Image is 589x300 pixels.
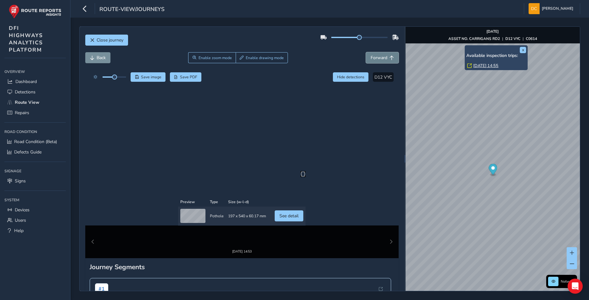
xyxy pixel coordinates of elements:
[291,165,386,170] span: End Time:
[526,36,537,41] strong: C0614
[193,206,288,211] span: Start Time:
[4,87,66,97] a: Detections
[188,52,236,63] button: Zoom
[223,108,261,114] img: Thumbnail frame
[223,114,261,118] div: [DATE] 14:53
[85,35,128,46] button: Close journey
[170,72,202,82] button: PDF
[131,72,165,82] button: Save
[366,52,399,63] button: Forward
[15,99,39,105] span: Route View
[505,36,520,41] strong: D12 VYC
[4,108,66,118] a: Repairs
[208,84,226,103] td: Pothole
[542,3,573,14] span: [PERSON_NAME]
[489,164,497,177] div: Map marker
[371,55,387,61] span: Forward
[4,225,66,236] a: Help
[193,253,288,258] span: [DATE] 15:05
[291,171,386,177] span: [DATE] 13:53
[95,206,189,211] span: First Asset Code:
[4,205,66,215] a: Devices
[15,207,30,213] span: Devices
[4,67,66,76] div: Overview
[14,228,24,234] span: Help
[193,212,288,218] span: [DATE] 13:58
[473,63,498,69] a: [DATE] 14:55
[486,29,499,34] strong: [DATE]
[95,171,189,177] span: BIRCHWOOD1
[4,97,66,108] a: Route View
[9,25,43,53] span: DFI HIGHWAYS ANALYTICS PLATFORM
[97,55,106,61] span: Back
[291,247,386,252] span: End Time:
[14,149,42,155] span: Defects Guide
[529,3,575,14] button: [PERSON_NAME]
[4,127,66,136] div: Road Condition
[15,79,37,85] span: Dashboard
[520,47,526,53] button: x
[337,75,364,80] span: Hide detections
[15,110,29,116] span: Repairs
[291,206,386,211] span: End Time:
[568,279,583,294] div: Open Intercom Messenger
[193,165,288,170] span: Start Time:
[448,36,537,41] div: | |
[199,55,232,60] span: Enable zoom mode
[99,5,165,14] span: route-view/journeys
[466,53,526,58] h6: Available inspection trips:
[95,165,189,170] span: First Asset Code:
[15,217,26,223] span: Users
[561,279,575,284] span: Network
[4,136,66,147] a: Road Condition (Beta)
[97,37,123,43] span: Close journey
[9,4,61,19] img: rr logo
[95,247,189,252] span: First Asset Code:
[193,247,288,252] span: Start Time:
[14,139,57,145] span: Road Condition (Beta)
[141,75,161,80] span: Save image
[279,91,299,97] span: See detail
[529,3,540,14] img: diamond-layout
[95,253,189,258] span: CARRIGANS RD2
[226,84,268,103] td: 197 x 540 x 60.17 mm
[4,166,66,176] div: Signage
[111,193,133,201] span: Current
[291,253,386,258] span: [DATE] 15:26
[15,178,26,184] span: Signs
[236,52,288,63] button: Draw
[374,74,392,80] span: D12 VYC
[275,88,303,99] button: See detail
[333,72,369,82] button: Hide detections
[95,150,108,162] span: # 1
[90,130,395,138] div: Journey Segments
[4,176,66,186] a: Signs
[291,212,386,218] span: [DATE] 15:01
[4,147,66,157] a: Defects Guide
[95,232,108,243] span: # 3
[95,212,189,218] span: CURR RD1Q
[4,76,66,87] a: Dashboard
[85,52,110,63] button: Back
[193,171,288,177] span: [DATE] 13:33
[180,75,197,80] span: Save PDF
[4,195,66,205] div: System
[246,55,284,60] span: Enable drawing mode
[4,215,66,225] a: Users
[15,89,36,95] span: Detections
[95,191,108,203] span: # 2
[448,36,500,41] strong: ASSET NO. CARRIGANS RD2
